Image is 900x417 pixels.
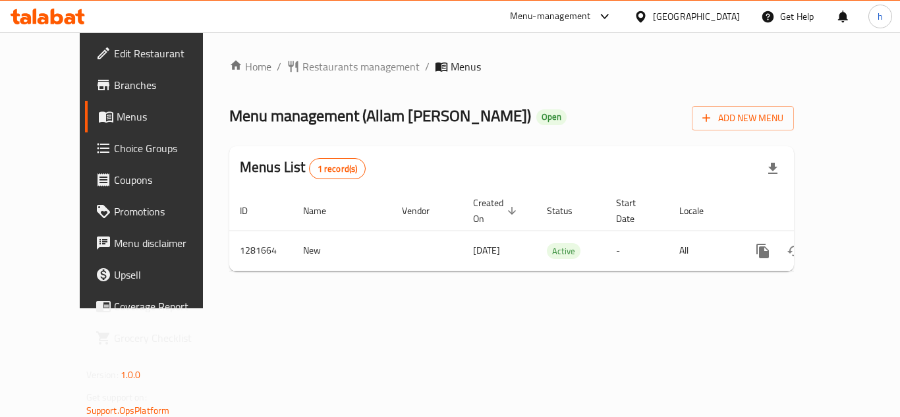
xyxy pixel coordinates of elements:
[114,298,219,314] span: Coverage Report
[85,164,230,196] a: Coupons
[114,204,219,219] span: Promotions
[85,38,230,69] a: Edit Restaurant
[85,132,230,164] a: Choice Groups
[473,242,500,259] span: [DATE]
[86,366,119,383] span: Version:
[737,191,884,231] th: Actions
[679,203,721,219] span: Locale
[547,244,580,259] span: Active
[473,195,520,227] span: Created On
[229,191,884,271] table: enhanced table
[451,59,481,74] span: Menus
[702,110,783,126] span: Add New Menu
[86,389,147,406] span: Get support on:
[114,77,219,93] span: Branches
[425,59,430,74] li: /
[605,231,669,271] td: -
[114,267,219,283] span: Upsell
[536,111,567,123] span: Open
[240,157,366,179] h2: Menus List
[114,172,219,188] span: Coupons
[878,9,883,24] span: h
[85,291,230,322] a: Coverage Report
[402,203,447,219] span: Vendor
[114,45,219,61] span: Edit Restaurant
[229,59,271,74] a: Home
[85,69,230,101] a: Branches
[309,158,366,179] div: Total records count
[310,163,366,175] span: 1 record(s)
[229,101,531,130] span: Menu management ( Allam [PERSON_NAME] )
[616,195,653,227] span: Start Date
[692,106,794,130] button: Add New Menu
[117,109,219,125] span: Menus
[653,9,740,24] div: [GEOGRAPHIC_DATA]
[85,322,230,354] a: Grocery Checklist
[547,203,590,219] span: Status
[114,235,219,251] span: Menu disclaimer
[547,243,580,259] div: Active
[293,231,391,271] td: New
[240,203,265,219] span: ID
[121,366,141,383] span: 1.0.0
[229,59,794,74] nav: breadcrumb
[669,231,737,271] td: All
[536,109,567,125] div: Open
[85,101,230,132] a: Menus
[114,330,219,346] span: Grocery Checklist
[779,235,810,267] button: Change Status
[229,231,293,271] td: 1281664
[510,9,591,24] div: Menu-management
[303,203,343,219] span: Name
[287,59,420,74] a: Restaurants management
[114,140,219,156] span: Choice Groups
[302,59,420,74] span: Restaurants management
[85,196,230,227] a: Promotions
[747,235,779,267] button: more
[757,153,789,184] div: Export file
[277,59,281,74] li: /
[85,227,230,259] a: Menu disclaimer
[85,259,230,291] a: Upsell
